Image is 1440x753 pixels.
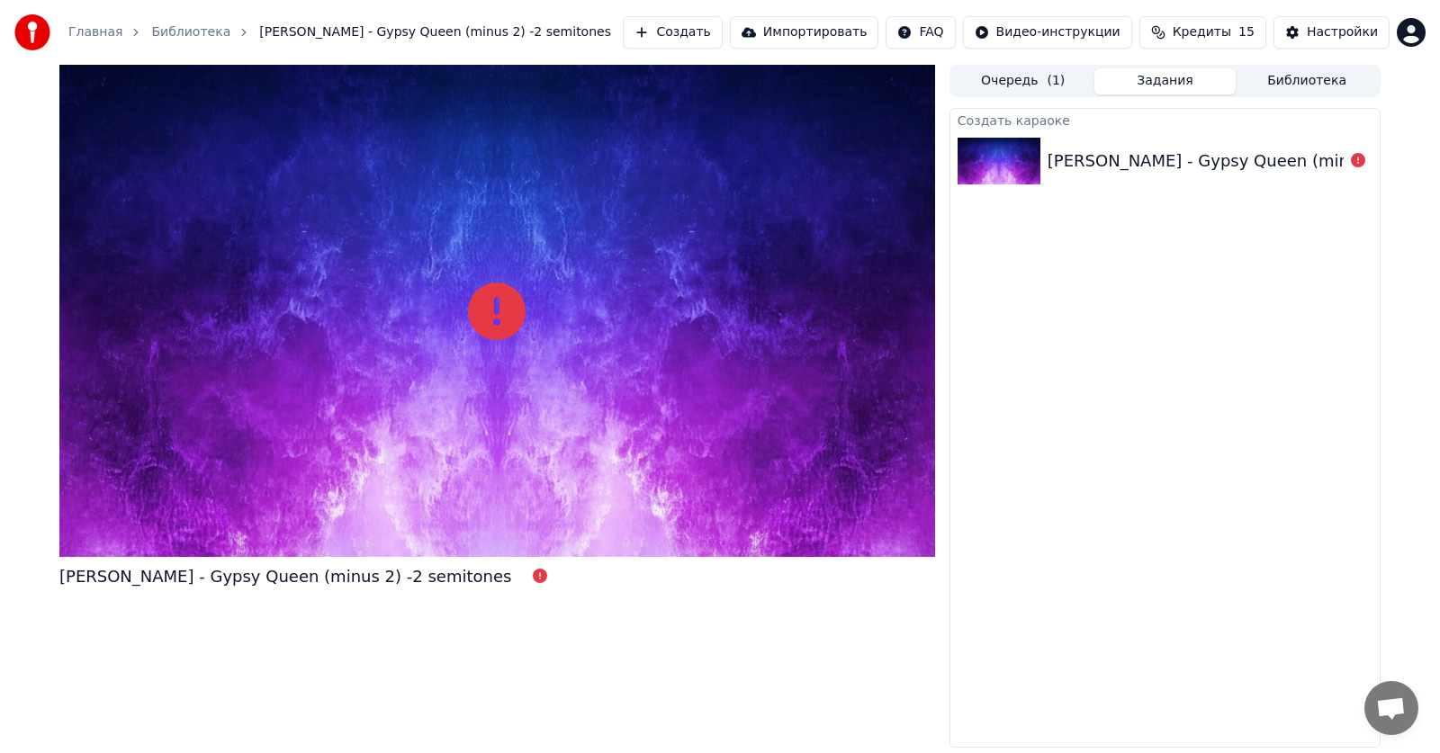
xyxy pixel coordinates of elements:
[1094,68,1237,94] button: Задания
[68,23,611,41] nav: breadcrumb
[730,16,879,49] button: Импортировать
[151,23,230,41] a: Библиотека
[952,68,1094,94] button: Очередь
[1238,23,1255,41] span: 15
[14,14,50,50] img: youka
[1236,68,1378,94] button: Библиотека
[1364,681,1418,735] a: Открытый чат
[950,109,1380,130] div: Создать караоке
[1273,16,1390,49] button: Настройки
[1139,16,1266,49] button: Кредиты15
[1307,23,1378,41] div: Настройки
[59,564,511,589] div: [PERSON_NAME] - Gypsy Queen (minus 2) -2 semitones
[68,23,122,41] a: Главная
[623,16,722,49] button: Создать
[963,16,1132,49] button: Видео-инструкции
[259,23,611,41] span: [PERSON_NAME] - Gypsy Queen (minus 2) -2 semitones
[886,16,955,49] button: FAQ
[1173,23,1231,41] span: Кредиты
[1047,72,1065,90] span: ( 1 )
